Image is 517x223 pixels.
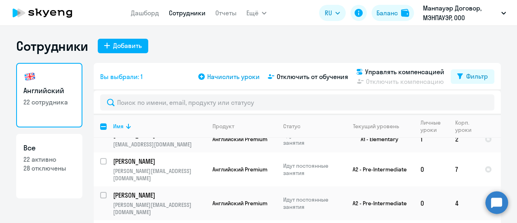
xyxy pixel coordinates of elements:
[16,63,82,127] a: Английский22 сотрудника
[113,141,206,148] p: [EMAIL_ADDRESS][DOMAIN_NAME]
[212,200,267,207] span: Английский Premium
[23,98,75,106] p: 22 сотрудника
[16,134,82,198] a: Все22 активно28 отключены
[283,162,338,177] p: Идут постоянные занятия
[23,164,75,173] p: 28 отключены
[113,157,204,166] p: [PERSON_NAME]
[339,152,414,186] td: A2 - Pre-Intermediate
[283,132,338,146] p: Идут постоянные занятия
[212,123,276,130] div: Продукт
[339,126,414,152] td: A1 - Elementary
[449,126,478,152] td: 2
[212,166,267,173] span: Английский Premium
[449,152,478,186] td: 7
[277,72,348,81] span: Отключить от обучения
[23,70,36,83] img: english
[246,5,267,21] button: Ещё
[100,94,494,110] input: Поиск по имени, email, продукту или статусу
[376,8,398,18] div: Баланс
[455,119,478,133] div: Корп. уроки
[414,186,449,220] td: 0
[455,119,473,133] div: Корп. уроки
[113,201,206,216] p: [PERSON_NAME][EMAIL_ADDRESS][DOMAIN_NAME]
[113,41,142,50] div: Добавить
[339,186,414,220] td: A2 - Pre-Intermediate
[215,9,237,17] a: Отчеты
[283,123,301,130] div: Статус
[372,5,414,21] button: Балансbalance
[365,67,444,77] span: Управлять компенсацией
[16,38,88,54] h1: Сотрудники
[466,71,488,81] div: Фильтр
[113,191,204,200] p: [PERSON_NAME]
[423,3,498,23] p: Манпауэр Договор, МЭНПАУЭР, ООО
[113,123,206,130] div: Имя
[212,135,267,143] span: Английский Premium
[345,123,414,130] div: Текущий уровень
[98,39,148,53] button: Добавить
[353,123,399,130] div: Текущий уровень
[113,157,206,166] a: [PERSON_NAME]
[113,191,206,200] a: [PERSON_NAME]
[449,186,478,220] td: 4
[283,123,338,130] div: Статус
[420,119,443,133] div: Личные уроки
[325,8,332,18] span: RU
[451,69,494,84] button: Фильтр
[414,126,449,152] td: 1
[113,167,206,182] p: [PERSON_NAME][EMAIL_ADDRESS][DOMAIN_NAME]
[23,85,75,96] h3: Английский
[283,196,338,210] p: Идут постоянные занятия
[414,152,449,186] td: 0
[23,155,75,164] p: 22 активно
[23,143,75,153] h3: Все
[319,5,346,21] button: RU
[113,123,124,130] div: Имя
[169,9,206,17] a: Сотрудники
[246,8,258,18] span: Ещё
[207,72,260,81] span: Начислить уроки
[420,119,448,133] div: Личные уроки
[212,123,234,130] div: Продукт
[100,72,143,81] span: Вы выбрали: 1
[401,9,409,17] img: balance
[419,3,510,23] button: Манпауэр Договор, МЭНПАУЭР, ООО
[131,9,159,17] a: Дашборд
